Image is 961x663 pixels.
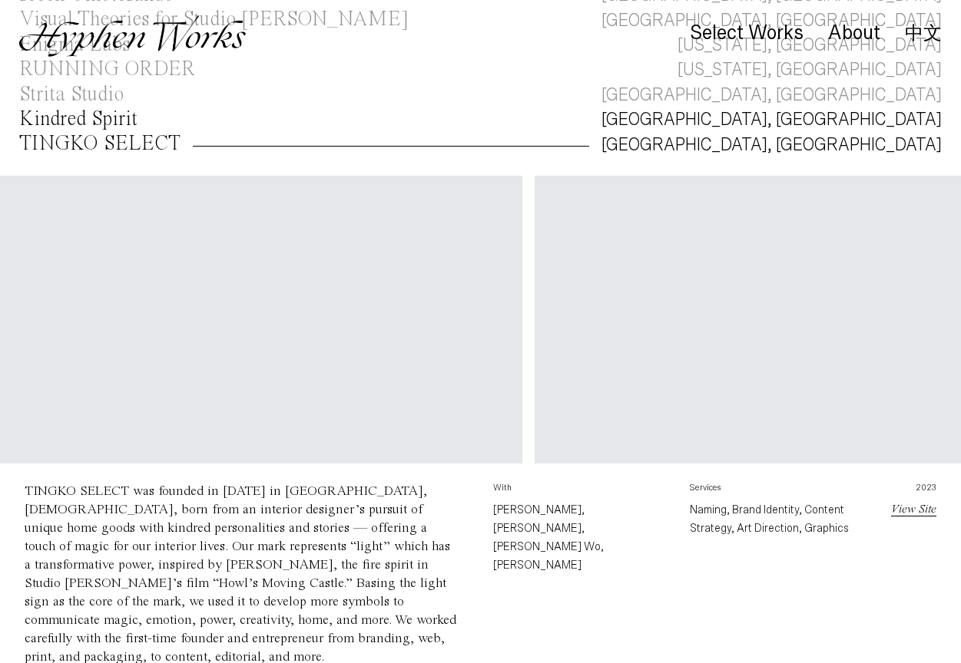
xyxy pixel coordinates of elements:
p: With [493,482,666,500]
div: Select Works [690,22,804,44]
div: [GEOGRAPHIC_DATA], [GEOGRAPHIC_DATA] [601,133,942,157]
div: [GEOGRAPHIC_DATA], [GEOGRAPHIC_DATA] [601,83,942,107]
img: Hyphen Works [19,15,246,57]
p: 2023 [887,482,936,500]
p: Naming, Brand Identity, Content Strategy, Art Direction, Graphics [690,500,863,537]
div: About [828,22,880,44]
a: Select Works [690,25,804,42]
a: View Site [891,503,936,516]
a: 中文 [905,25,942,41]
a: About [828,25,880,42]
div: Kindred Spirit [19,109,138,130]
div: [GEOGRAPHIC_DATA], [GEOGRAPHIC_DATA] [601,107,942,132]
div: Strita Studio [19,84,124,105]
p: Services [690,482,863,500]
div: TINGKO SELECT [19,134,181,154]
p: [PERSON_NAME], [PERSON_NAME], [PERSON_NAME] Wo, [PERSON_NAME] [493,500,666,574]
